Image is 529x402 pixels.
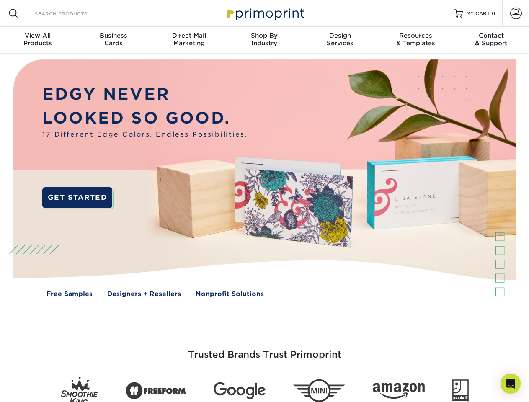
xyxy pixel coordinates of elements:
img: Goodwill [452,379,469,402]
span: Shop By [227,32,302,39]
span: MY CART [466,10,490,17]
span: Business [75,32,151,39]
img: Primoprint [223,4,307,22]
span: Direct Mail [151,32,227,39]
div: & Templates [378,32,453,47]
div: Marketing [151,32,227,47]
img: Google [214,382,266,399]
a: Resources& Templates [378,27,453,54]
span: 0 [492,10,495,16]
a: Contact& Support [454,27,529,54]
a: Nonprofit Solutions [196,289,264,299]
div: Services [302,32,378,47]
p: EDGY NEVER [42,82,248,106]
div: Open Intercom Messenger [501,374,521,394]
a: GET STARTED [42,187,112,208]
a: Free Samples [46,289,93,299]
a: DesignServices [302,27,378,54]
span: Design [302,32,378,39]
input: SEARCH PRODUCTS..... [34,8,116,18]
a: Direct MailMarketing [151,27,227,54]
div: & Support [454,32,529,47]
span: 17 Different Edge Colors. Endless Possibilities. [42,130,248,139]
p: LOOKED SO GOOD. [42,106,248,130]
iframe: Google Customer Reviews [2,376,71,399]
a: Shop ByIndustry [227,27,302,54]
a: Designers + Resellers [107,289,181,299]
div: Industry [227,32,302,47]
h3: Trusted Brands Trust Primoprint [20,329,510,370]
img: Amazon [373,383,425,399]
span: Contact [454,32,529,39]
span: Resources [378,32,453,39]
a: BusinessCards [75,27,151,54]
div: Cards [75,32,151,47]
